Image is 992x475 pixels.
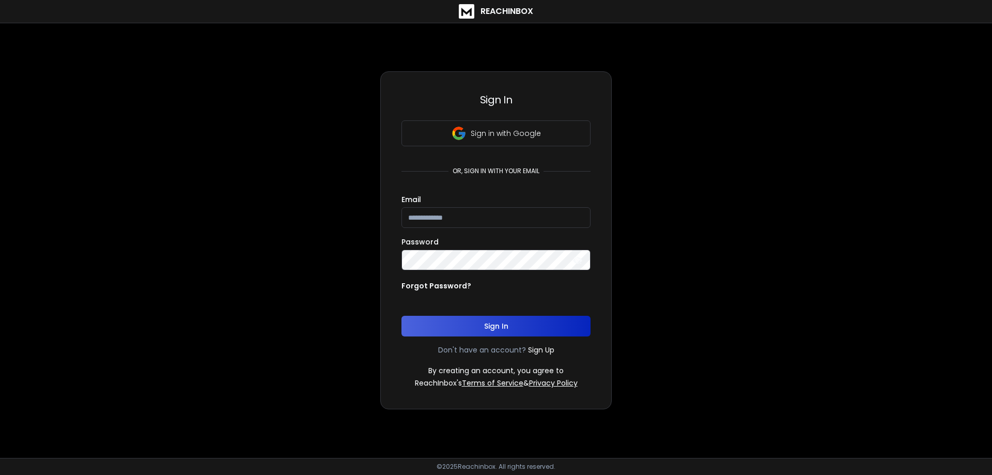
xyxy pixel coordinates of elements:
[401,281,471,291] p: Forgot Password?
[401,238,439,246] label: Password
[459,4,474,19] img: logo
[459,4,533,19] a: ReachInbox
[471,128,541,139] p: Sign in with Google
[528,345,554,355] a: Sign Up
[438,345,526,355] p: Don't have an account?
[401,316,591,336] button: Sign In
[415,378,578,388] p: ReachInbox's &
[401,120,591,146] button: Sign in with Google
[401,93,591,107] h3: Sign In
[448,167,544,175] p: or, sign in with your email
[401,196,421,203] label: Email
[428,365,564,376] p: By creating an account, you agree to
[481,5,533,18] h1: ReachInbox
[437,463,555,471] p: © 2025 Reachinbox. All rights reserved.
[529,378,578,388] a: Privacy Policy
[462,378,523,388] a: Terms of Service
